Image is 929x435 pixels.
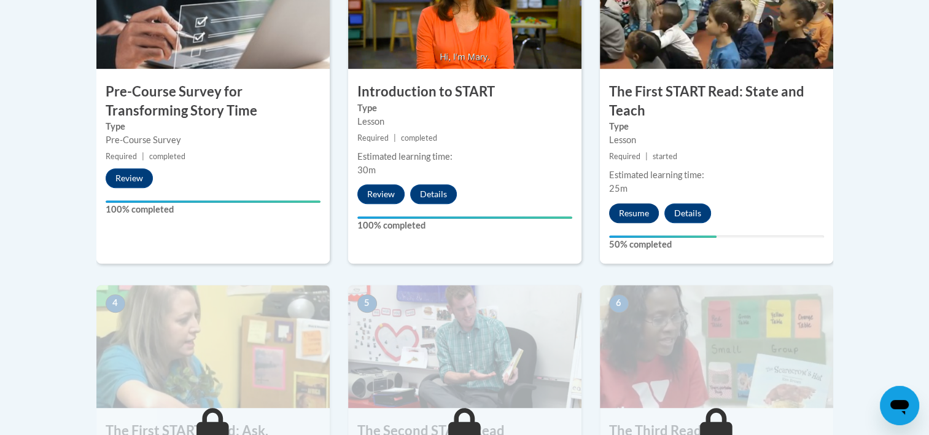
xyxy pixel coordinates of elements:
button: Details [664,203,711,223]
div: Estimated learning time: [609,168,824,182]
span: completed [149,152,185,161]
button: Resume [609,203,659,223]
label: 100% completed [106,203,321,216]
span: 4 [106,294,125,313]
span: | [142,152,144,161]
label: 100% completed [357,219,572,232]
div: Your progress [106,200,321,203]
span: 30m [357,165,376,175]
span: Required [609,152,640,161]
img: Course Image [96,285,330,408]
button: Review [106,168,153,188]
button: Review [357,184,405,204]
span: 25m [609,183,628,194]
img: Course Image [348,285,581,408]
img: Course Image [600,285,833,408]
div: Estimated learning time: [357,150,572,163]
span: 6 [609,294,629,313]
span: completed [401,133,437,143]
label: Type [106,120,321,133]
span: 5 [357,294,377,313]
div: Lesson [357,115,572,128]
div: Your progress [609,235,717,238]
span: Required [357,133,389,143]
h3: Introduction to START [348,82,581,101]
label: Type [609,120,824,133]
h3: The First START Read: State and Teach [600,82,833,120]
div: Lesson [609,133,824,147]
iframe: Button to launch messaging window [880,386,919,425]
span: started [653,152,677,161]
div: Your progress [357,216,572,219]
span: Required [106,152,137,161]
span: | [394,133,396,143]
div: Pre-Course Survey [106,133,321,147]
button: Details [410,184,457,204]
h3: Pre-Course Survey for Transforming Story Time [96,82,330,120]
span: | [645,152,648,161]
label: 50% completed [609,238,824,251]
label: Type [357,101,572,115]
